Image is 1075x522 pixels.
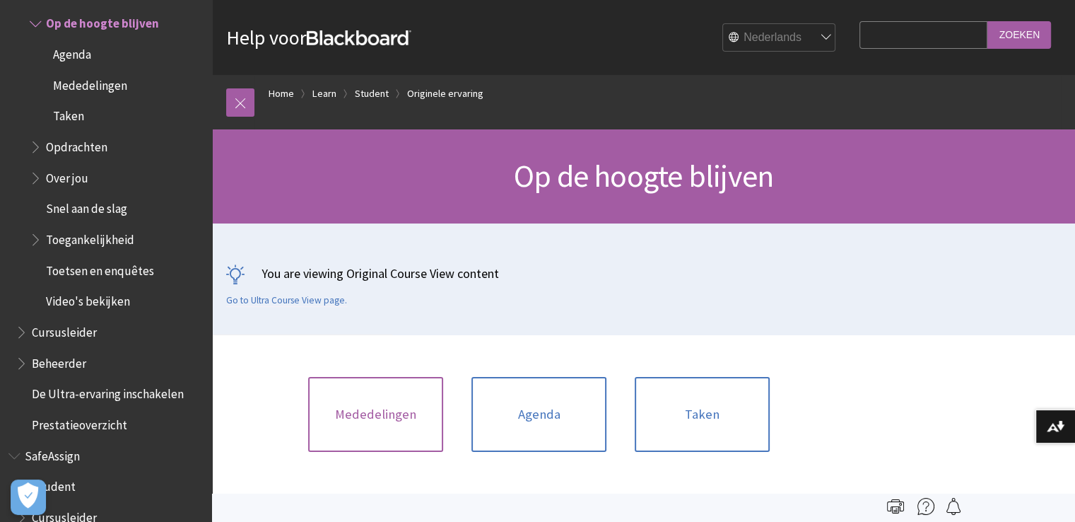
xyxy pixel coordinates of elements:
span: Op de hoogte blijven [514,156,773,195]
a: Mededelingen [308,377,443,452]
span: Agenda [53,42,91,62]
a: Home [269,85,294,103]
a: Help voorBlackboard [226,25,411,50]
img: Follow this page [945,498,962,515]
select: Site Language Selector [723,24,836,52]
span: Taken [53,105,84,124]
span: Beheerder [32,352,86,371]
strong: Blackboard [307,30,411,45]
a: Agenda [471,377,606,452]
img: More help [917,498,934,515]
span: Opdrachten [46,135,107,154]
span: Over jou [46,166,88,185]
span: Toegankelijkheid [46,228,134,247]
a: Originele ervaring [407,85,483,103]
span: Prestatieoverzicht [32,413,127,432]
p: You are viewing Original Course View content [226,265,1061,282]
span: Video's bekijken [46,290,130,309]
a: Taken [635,377,770,452]
span: Mededelingen [53,74,127,93]
img: Print [887,498,904,515]
button: Open Preferences [11,480,46,515]
span: Student [32,475,76,494]
span: Cursusleider [32,320,97,340]
input: Zoeken [987,21,1051,49]
a: Learn [312,85,336,103]
a: Go to Ultra Course View page. [226,294,347,307]
span: SafeAssign [25,444,80,463]
span: De Ultra-ervaring inschakelen [32,383,184,402]
a: Student [355,85,389,103]
span: Op de hoogte blijven [46,12,159,31]
span: Snel aan de slag [46,197,127,216]
span: Toetsen en enquêtes [46,259,154,278]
